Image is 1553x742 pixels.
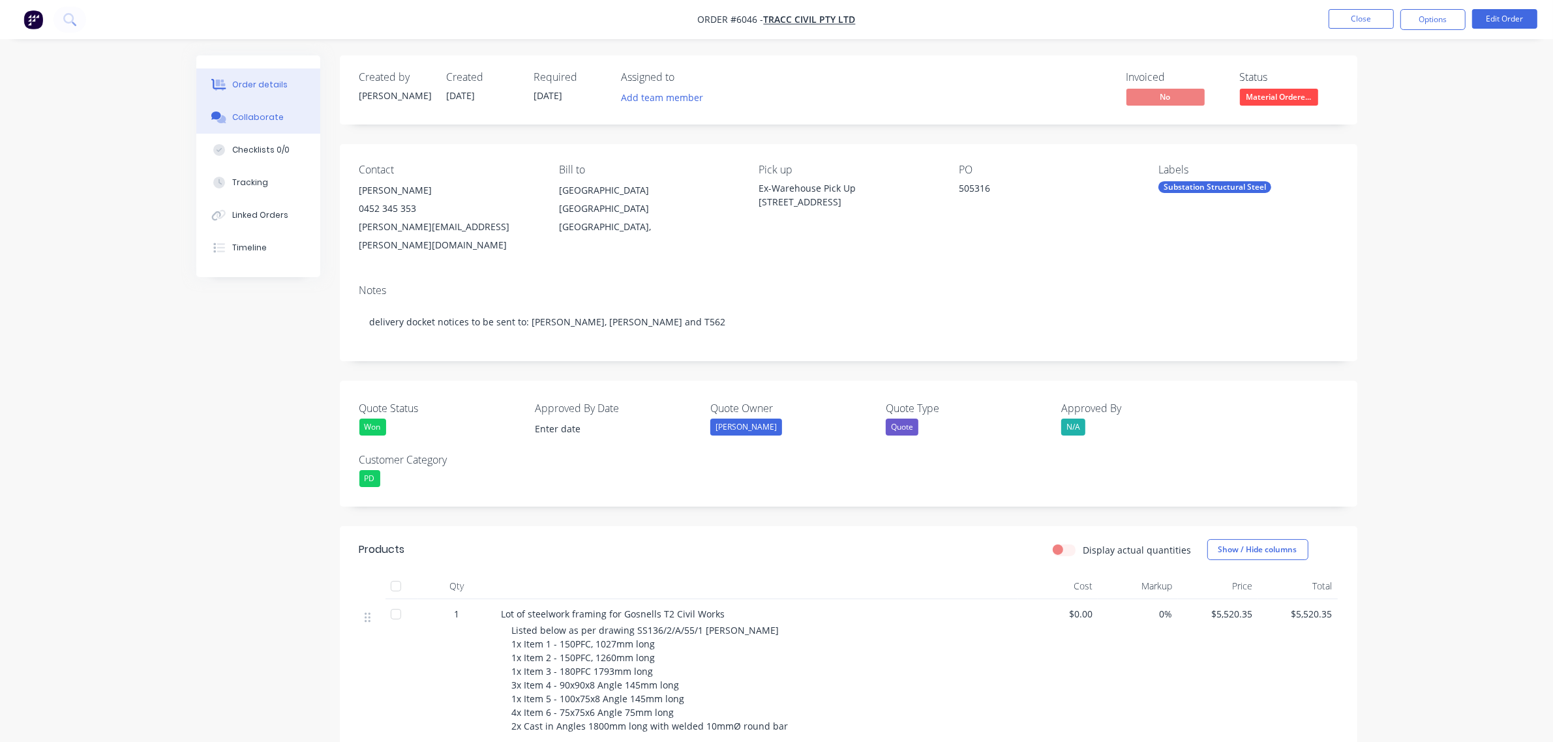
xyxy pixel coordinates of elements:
[559,181,738,236] div: [GEOGRAPHIC_DATA] [GEOGRAPHIC_DATA][GEOGRAPHIC_DATA],
[535,400,698,416] label: Approved By Date
[1329,9,1394,29] button: Close
[359,284,1338,297] div: Notes
[512,624,789,732] span: Listed below as per drawing SS136/2/A/55/1 [PERSON_NAME] 1x Item 1 - 150PFC, 1027mm long 1x Item ...
[23,10,43,29] img: Factory
[622,89,710,106] button: Add team member
[1240,89,1318,108] button: Material Ordere...
[710,419,782,436] div: [PERSON_NAME]
[359,181,538,254] div: [PERSON_NAME]0452 345 353[PERSON_NAME][EMAIL_ADDRESS][PERSON_NAME][DOMAIN_NAME]
[759,181,937,209] div: Ex-Warehouse Pick Up [STREET_ADDRESS]
[1472,9,1537,29] button: Edit Order
[359,452,522,467] label: Customer Category
[359,164,538,176] div: Contact
[196,199,320,231] button: Linked Orders
[359,470,380,487] div: PD
[359,89,431,102] div: [PERSON_NAME]
[1061,400,1224,416] label: Approved By
[196,166,320,199] button: Tracking
[1018,573,1098,599] div: Cost
[232,79,288,91] div: Order details
[886,400,1049,416] label: Quote Type
[359,218,538,254] div: [PERSON_NAME][EMAIL_ADDRESS][PERSON_NAME][DOMAIN_NAME]
[622,71,752,83] div: Assigned to
[526,419,688,439] input: Enter date
[1158,181,1271,193] div: Substation Structural Steel
[1258,573,1338,599] div: Total
[1103,607,1173,621] span: 0%
[1207,539,1308,560] button: Show / Hide columns
[502,608,725,620] span: Lot of steelwork framing for Gosnells T2 Civil Works
[698,14,764,26] span: Order #6046 -
[1023,607,1093,621] span: $0.00
[1061,419,1085,436] div: N/A
[559,218,738,236] div: [GEOGRAPHIC_DATA],
[1158,164,1337,176] div: Labels
[232,177,268,188] div: Tracking
[710,400,873,416] label: Quote Owner
[196,231,320,264] button: Timeline
[886,419,918,436] div: Quote
[232,209,288,221] div: Linked Orders
[196,68,320,101] button: Order details
[359,71,431,83] div: Created by
[418,573,496,599] div: Qty
[764,14,856,26] a: Tracc Civil Pty Ltd
[1183,607,1253,621] span: $5,520.35
[196,101,320,134] button: Collaborate
[359,181,538,200] div: [PERSON_NAME]
[1126,89,1205,105] span: No
[232,111,284,123] div: Collaborate
[1240,71,1338,83] div: Status
[1400,9,1466,30] button: Options
[1263,607,1333,621] span: $5,520.35
[1240,89,1318,105] span: Material Ordere...
[534,89,563,102] span: [DATE]
[759,164,937,176] div: Pick up
[359,542,405,557] div: Products
[559,164,738,176] div: Bill to
[447,89,475,102] span: [DATE]
[1083,543,1192,557] label: Display actual quantities
[959,181,1122,200] div: 505316
[359,419,386,436] div: Won
[559,181,738,218] div: [GEOGRAPHIC_DATA] [GEOGRAPHIC_DATA]
[359,200,538,218] div: 0452 345 353
[447,71,519,83] div: Created
[455,607,460,621] span: 1
[359,400,522,416] label: Quote Status
[232,242,267,254] div: Timeline
[1098,573,1178,599] div: Markup
[359,302,1338,342] div: delivery docket notices to be sent to: [PERSON_NAME], [PERSON_NAME] and T562
[959,164,1138,176] div: PO
[614,89,710,106] button: Add team member
[1126,71,1224,83] div: Invoiced
[196,134,320,166] button: Checklists 0/0
[534,71,606,83] div: Required
[232,144,290,156] div: Checklists 0/0
[1178,573,1258,599] div: Price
